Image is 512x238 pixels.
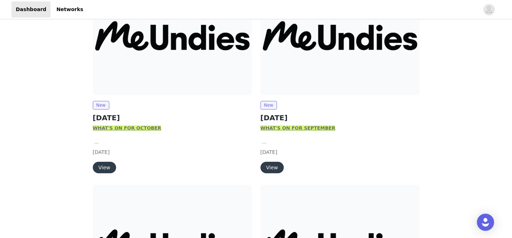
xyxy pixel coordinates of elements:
span: New [260,101,277,110]
a: View [93,165,116,170]
button: View [260,162,284,173]
strong: HAT'S ON FOR OCTOBER [98,125,161,131]
span: [DATE] [93,149,110,155]
h2: [DATE] [260,112,420,123]
div: avatar [485,4,492,15]
span: [DATE] [260,149,277,155]
div: Open Intercom Messenger [477,214,494,231]
strong: HAT'S ON FOR SEPTEMBER [265,125,335,131]
a: View [260,165,284,170]
span: New [93,101,109,110]
a: Dashboard [11,1,51,18]
h2: [DATE] [93,112,252,123]
strong: W [260,125,265,131]
button: View [93,162,116,173]
strong: W [93,125,98,131]
a: Networks [52,1,87,18]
